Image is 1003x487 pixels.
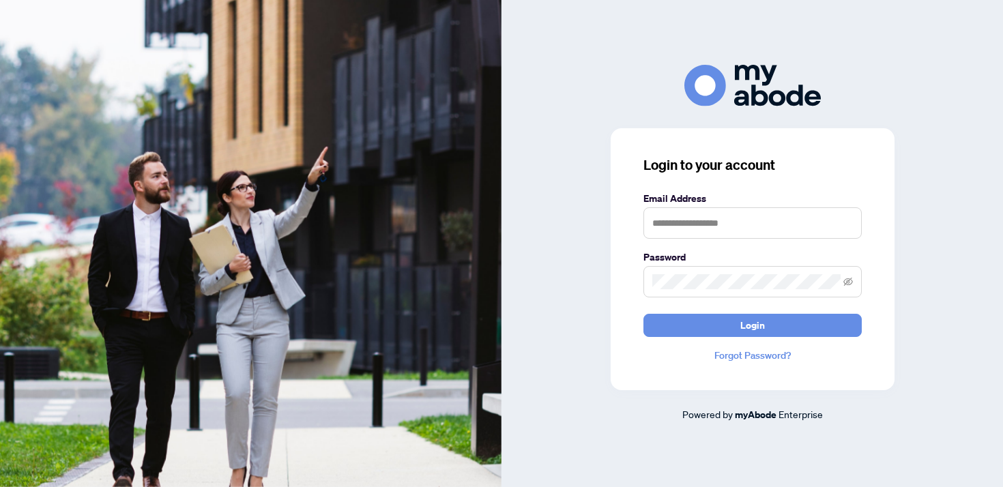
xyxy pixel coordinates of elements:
[779,408,823,420] span: Enterprise
[684,65,821,106] img: ma-logo
[643,156,862,175] h3: Login to your account
[740,314,765,336] span: Login
[843,277,853,286] span: eye-invisible
[643,250,862,265] label: Password
[643,314,862,337] button: Login
[643,191,862,206] label: Email Address
[643,348,862,363] a: Forgot Password?
[735,407,776,422] a: myAbode
[682,408,733,420] span: Powered by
